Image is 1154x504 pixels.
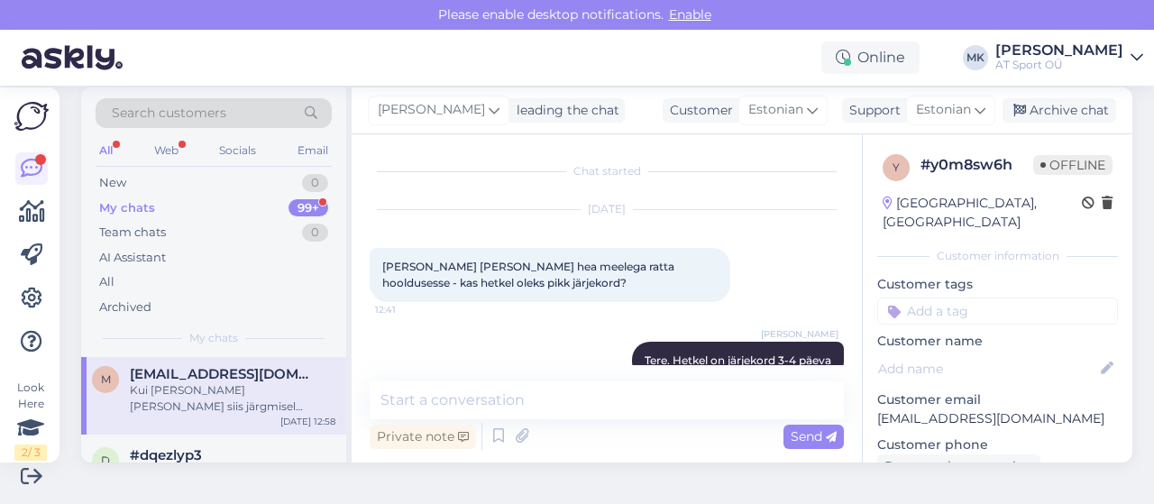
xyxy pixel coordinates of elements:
div: My chats [99,199,155,217]
div: Look Here [14,380,47,461]
span: Search customers [112,104,226,123]
div: Customer [663,101,733,120]
div: Request phone number [877,454,1040,479]
div: Team chats [99,224,166,242]
div: 0 [302,224,328,242]
div: Email [294,139,332,162]
div: Private note [370,425,476,449]
span: Tere. Hetkel on järjekord 3-4 päeva [645,353,831,367]
div: MK [963,45,988,70]
div: # y0m8sw6h [920,154,1033,176]
span: My chats [189,330,238,346]
span: #dqezlyp3 [130,447,202,463]
div: AI Assistant [99,249,166,267]
span: d [101,454,110,467]
div: All [96,139,116,162]
img: Askly Logo [14,102,49,131]
div: leading the chat [509,101,619,120]
div: Web [151,139,182,162]
div: All [99,273,114,291]
div: Archived [99,298,151,316]
div: 2 / 3 [14,444,47,461]
div: Socials [215,139,260,162]
span: Enable [664,6,717,23]
p: Customer tags [877,275,1118,294]
div: Customer information [877,248,1118,264]
span: m [101,372,111,386]
div: AT Sport OÜ [995,58,1123,72]
div: [DATE] [370,201,844,217]
span: maesalu@gmail.com [130,366,317,382]
a: [PERSON_NAME]AT Sport OÜ [995,43,1143,72]
span: [PERSON_NAME] [PERSON_NAME] hea meelega ratta hooldusesse - kas hetkel oleks pikk järjekord? [382,260,677,289]
p: [EMAIL_ADDRESS][DOMAIN_NAME] [877,409,1118,428]
span: Estonian [916,100,971,120]
input: Add name [878,359,1097,379]
div: [GEOGRAPHIC_DATA], [GEOGRAPHIC_DATA] [883,194,1082,232]
div: Kui [PERSON_NAME] [PERSON_NAME] siis järgmisel nädalal teisipäev-kolmapäev saaksite kätte. [130,382,335,415]
p: Customer name [877,332,1118,351]
div: Archive chat [1003,98,1116,123]
span: Offline [1033,155,1113,175]
div: Online [821,41,920,74]
span: 12:41 [375,303,443,316]
div: [PERSON_NAME] [995,43,1123,58]
div: Chat started [370,163,844,179]
input: Add a tag [877,298,1118,325]
div: [DATE] 12:58 [280,415,335,428]
span: [PERSON_NAME] [378,100,485,120]
span: Send [791,428,837,444]
span: [PERSON_NAME] [761,327,838,341]
p: Customer phone [877,435,1118,454]
div: New [99,174,126,192]
span: y [893,160,900,174]
div: Support [842,101,901,120]
div: 0 [302,174,328,192]
span: Estonian [748,100,803,120]
p: Customer email [877,390,1118,409]
div: 99+ [288,199,328,217]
